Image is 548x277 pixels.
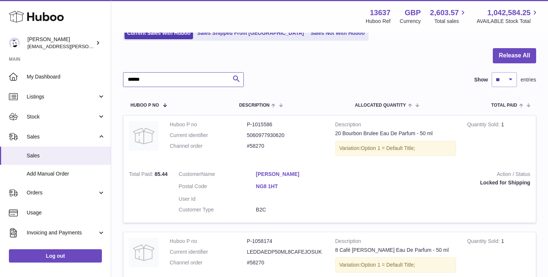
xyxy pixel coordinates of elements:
[335,247,456,254] div: 8 Café [PERSON_NAME] Eau De Parfum - 50 ml
[195,27,306,39] a: Sales Shipped From [GEOGRAPHIC_DATA]
[491,103,517,108] span: Total paid
[179,171,201,177] span: Customer
[256,171,333,178] a: [PERSON_NAME]
[361,145,415,151] span: Option 1 = Default Title;
[170,238,247,245] dt: Huboo P no
[9,37,20,49] img: jonny@ledda.co
[308,27,367,39] a: Sales Not With Huboo
[239,103,269,108] span: Description
[476,8,539,25] a: 1,042,584.25 AVAILABLE Stock Total
[27,189,97,196] span: Orders
[247,121,324,128] dd: P-1015586
[335,141,456,156] div: Variation:
[130,103,159,108] span: Huboo P no
[170,132,247,139] dt: Current identifier
[27,170,105,177] span: Add Manual Order
[344,171,530,180] strong: Action / Status
[27,229,97,236] span: Invoicing and Payments
[256,183,333,190] a: NG8 1HT
[170,259,247,266] dt: Channel order
[179,171,256,180] dt: Name
[493,48,536,63] button: Release All
[487,8,531,18] span: 1,042,584.25
[256,206,333,213] dd: B2C
[400,18,421,25] div: Currency
[366,18,391,25] div: Huboo Ref
[335,238,456,247] strong: Description
[247,259,324,266] dd: #58270
[179,183,256,192] dt: Postal Code
[247,143,324,150] dd: #58270
[27,43,149,49] span: [EMAIL_ADDRESS][PERSON_NAME][DOMAIN_NAME]
[27,36,94,50] div: [PERSON_NAME]
[467,238,501,246] strong: Quantity Sold
[344,179,530,186] div: Locked for Shipping
[27,73,105,80] span: My Dashboard
[124,27,193,39] a: Current Sales with Huboo
[170,248,247,256] dt: Current identifier
[335,121,456,130] strong: Description
[170,121,247,128] dt: Huboo P no
[355,103,406,108] span: ALLOCATED Quantity
[521,76,536,83] span: entries
[247,132,324,139] dd: 5060977930620
[27,93,97,100] span: Listings
[405,8,421,18] strong: GBP
[27,133,97,140] span: Sales
[155,171,167,177] span: 85.44
[467,121,501,129] strong: Quantity Sold
[462,116,536,165] td: 1
[434,18,467,25] span: Total sales
[27,113,97,120] span: Stock
[335,130,456,137] div: 20 Bourbon Brulee Eau De Parfum - 50 ml
[430,8,459,18] span: 2,603.57
[430,8,468,25] a: 2,603.57 Total sales
[129,238,159,267] img: no-photo.jpg
[361,262,415,268] span: Option 1 = Default Title;
[335,257,456,273] div: Variation:
[476,18,539,25] span: AVAILABLE Stock Total
[247,238,324,245] dd: P-1058174
[129,121,159,151] img: no-photo.jpg
[27,209,105,216] span: Usage
[27,152,105,159] span: Sales
[179,206,256,213] dt: Customer Type
[247,248,324,256] dd: LEDDAEDP50ML8CAFEJOSUK
[129,171,155,179] strong: Total Paid
[179,196,256,203] dt: User Id
[9,249,102,263] a: Log out
[474,76,488,83] label: Show
[170,143,247,150] dt: Channel order
[370,8,391,18] strong: 13637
